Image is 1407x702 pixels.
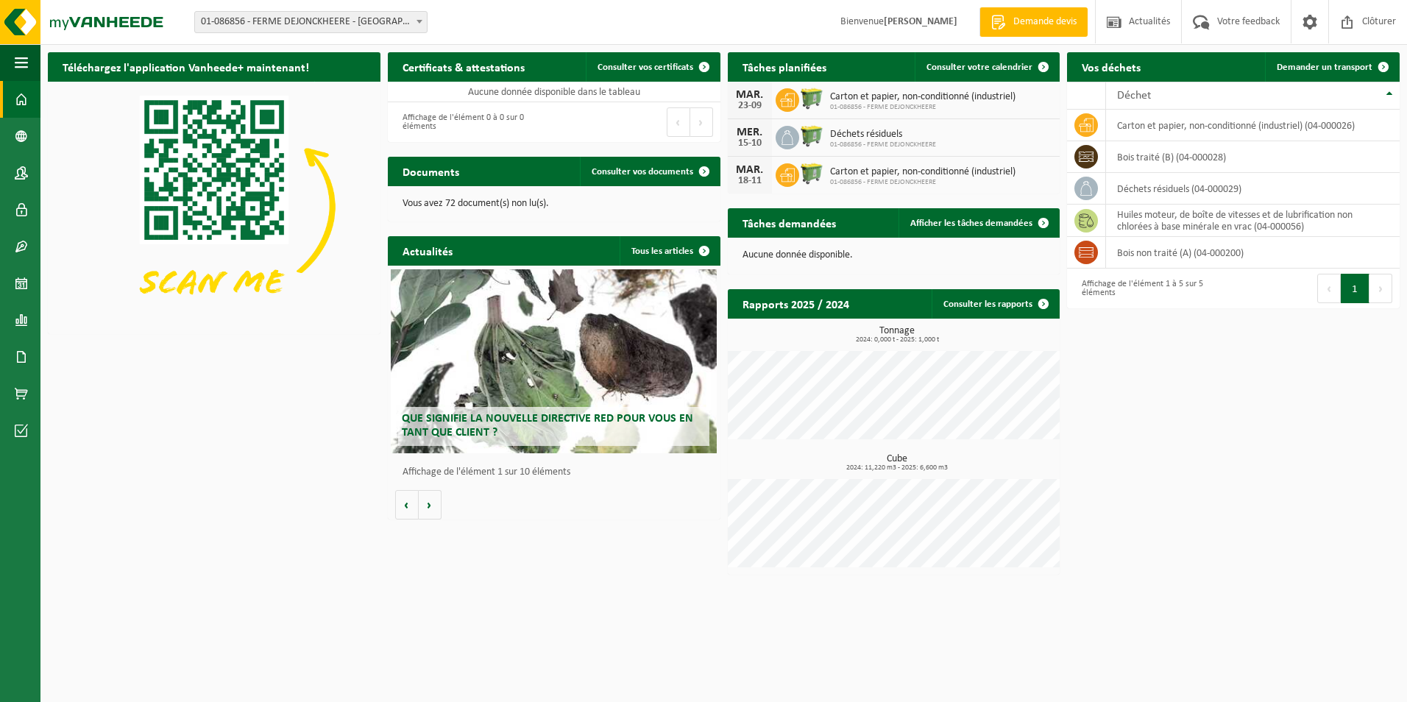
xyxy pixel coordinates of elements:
p: Vous avez 72 document(s) non lu(s). [403,199,706,209]
h3: Cube [735,454,1060,472]
span: Demande devis [1010,15,1080,29]
span: 2024: 0,000 t - 2025: 1,000 t [735,336,1060,344]
a: Consulter vos certificats [586,52,719,82]
div: MAR. [735,89,765,101]
button: Next [1369,274,1392,303]
img: Download de VHEPlus App [48,82,380,331]
span: 01-086856 - FERME DEJONCKHEERE - HAULCHIN [195,12,427,32]
h2: Vos déchets [1067,52,1155,81]
span: Déchet [1117,90,1151,102]
td: bois traité (B) (04-000028) [1106,141,1400,173]
span: Que signifie la nouvelle directive RED pour vous en tant que client ? [402,413,693,439]
span: Carton et papier, non-conditionné (industriel) [830,91,1016,103]
span: Consulter vos certificats [598,63,693,72]
button: Next [690,107,713,137]
a: Consulter votre calendrier [915,52,1058,82]
h2: Tâches demandées [728,208,851,237]
a: Demande devis [979,7,1088,37]
a: Demander un transport [1265,52,1398,82]
a: Afficher les tâches demandées [899,208,1058,238]
div: MER. [735,127,765,138]
div: 23-09 [735,101,765,111]
h2: Rapports 2025 / 2024 [728,289,864,318]
a: Que signifie la nouvelle directive RED pour vous en tant que client ? [391,269,717,453]
button: Previous [667,107,690,137]
div: 15-10 [735,138,765,149]
a: Consulter vos documents [580,157,719,186]
span: 01-086856 - FERME DEJONCKHEERE - HAULCHIN [194,11,428,33]
div: Affichage de l'élément 0 à 0 sur 0 éléments [395,106,547,138]
a: Consulter les rapports [932,289,1058,319]
span: 01-086856 - FERME DEJONCKHEERE [830,178,1016,187]
img: WB-0660-HPE-GN-50 [799,161,824,186]
h2: Tâches planifiées [728,52,841,81]
h2: Téléchargez l'application Vanheede+ maintenant! [48,52,324,81]
img: WB-0660-HPE-GN-50 [799,86,824,111]
strong: [PERSON_NAME] [884,16,957,27]
span: Consulter vos documents [592,167,693,177]
p: Affichage de l'élément 1 sur 10 éléments [403,467,713,478]
img: WB-0660-HPE-GN-50 [799,124,824,149]
span: Afficher les tâches demandées [910,219,1032,228]
h3: Tonnage [735,326,1060,344]
span: Carton et papier, non-conditionné (industriel) [830,166,1016,178]
td: huiles moteur, de boîte de vitesses et de lubrification non chlorées à base minérale en vrac (04-... [1106,205,1400,237]
h2: Certificats & attestations [388,52,539,81]
button: Vorige [395,490,419,520]
button: Volgende [419,490,442,520]
span: 01-086856 - FERME DEJONCKHEERE [830,103,1016,112]
p: Aucune donnée disponible. [743,250,1046,260]
td: Aucune donnée disponible dans le tableau [388,82,720,102]
span: Demander un transport [1277,63,1372,72]
span: 2024: 11,220 m3 - 2025: 6,600 m3 [735,464,1060,472]
td: bois non traité (A) (04-000200) [1106,237,1400,269]
button: Previous [1317,274,1341,303]
h2: Documents [388,157,474,185]
div: MAR. [735,164,765,176]
a: Tous les articles [620,236,719,266]
button: 1 [1341,274,1369,303]
td: carton et papier, non-conditionné (industriel) (04-000026) [1106,110,1400,141]
td: déchets résiduels (04-000029) [1106,173,1400,205]
div: 18-11 [735,176,765,186]
h2: Actualités [388,236,467,265]
span: 01-086856 - FERME DEJONCKHEERE [830,141,936,149]
span: Déchets résiduels [830,129,936,141]
div: Affichage de l'élément 1 à 5 sur 5 éléments [1074,272,1226,305]
span: Consulter votre calendrier [926,63,1032,72]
